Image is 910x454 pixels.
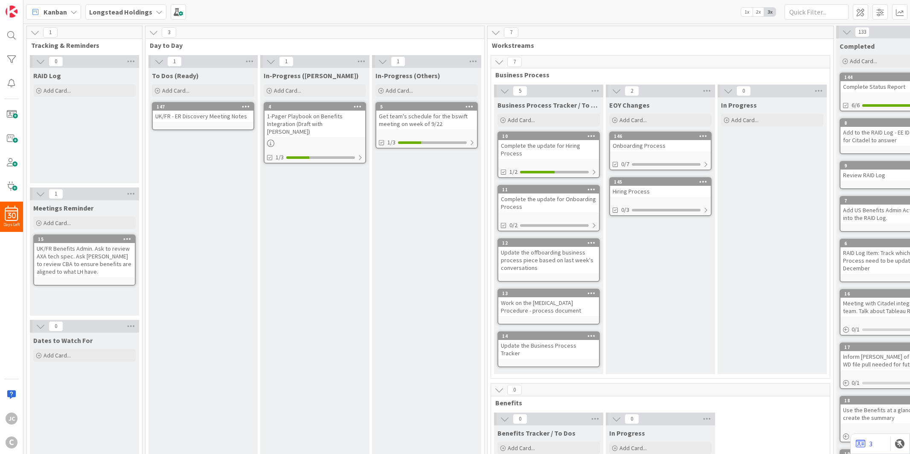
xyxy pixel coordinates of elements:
span: Completed [840,42,875,50]
span: 1/3 [276,153,284,162]
div: Update the Business Process Tracker [498,340,599,359]
div: Hiring Process [610,186,711,197]
span: In Progress [721,101,757,109]
a: 41-Pager Playbook on Benefits Integration (Draft with [PERSON_NAME])1/3 [264,102,366,164]
span: RAID Log [33,71,61,80]
span: 2x [753,8,764,16]
span: Add Card... [508,444,535,452]
div: 147 [157,104,253,110]
div: 14 [498,332,599,340]
span: 133 [855,27,869,37]
a: 10Complete the update for Hiring Process1/2 [497,132,600,178]
span: 0 / 1 [852,378,860,387]
span: Business Process [495,70,819,79]
div: JC [6,413,17,425]
div: 1-Pager Playbook on Benefits Integration (Draft with [PERSON_NAME]) [265,111,365,137]
a: 3 [856,439,872,449]
div: 147 [153,103,253,111]
span: Tracking & Reminders [31,41,131,50]
div: 12Update the offboarding business process piece based on last week's conversations [498,239,599,273]
div: 10 [502,133,599,139]
a: 15UK/FR Benefits Admin. Ask to review AXA tech spec. Ask [PERSON_NAME] to review CBA to ensure be... [33,234,136,286]
span: 0 [625,414,639,424]
div: 11 [502,187,599,193]
span: Add Card... [44,351,71,359]
span: Add Card... [386,87,413,94]
span: Add Card... [44,87,71,94]
div: 145 [614,179,711,185]
span: Add Card... [731,116,759,124]
div: UK/FR - ER Discovery Meeting Notes [153,111,253,122]
div: 41-Pager Playbook on Benefits Integration (Draft with [PERSON_NAME]) [265,103,365,137]
a: 147UK/FR - ER Discovery Meeting Notes [152,102,254,130]
div: 145 [610,178,711,186]
span: Kanban [44,7,67,17]
span: 0 [507,385,522,395]
span: 3x [764,8,776,16]
span: 0 [49,321,63,331]
div: 13 [502,290,599,296]
span: Add Card... [619,444,647,452]
span: 30 [8,213,16,219]
span: 0 / 1 [852,432,860,441]
a: 5Get team's schedule for the bswift meeting on week of 9/221/3 [375,102,478,149]
div: Update the offboarding business process piece based on last week's conversations [498,247,599,273]
span: 1 [391,56,405,67]
span: Benefits Tracker / To Dos [497,429,576,437]
span: 1/2 [509,167,518,176]
span: Add Card... [850,57,877,65]
div: 13 [498,290,599,297]
div: 15UK/FR Benefits Admin. Ask to review AXA tech spec. Ask [PERSON_NAME] to review CBA to ensure be... [34,235,135,277]
div: 15 [34,235,135,243]
span: 5 [513,86,527,96]
a: 145Hiring Process0/3 [609,177,712,216]
div: Onboarding Process [610,140,711,151]
div: 10 [498,132,599,140]
span: 0/3 [621,205,629,214]
span: 1x [741,8,753,16]
span: 0/2 [509,221,518,230]
span: Add Card... [162,87,189,94]
span: 1 [167,56,182,67]
div: 146Onboarding Process [610,132,711,151]
div: 14 [502,333,599,339]
b: Longstead Holdings [89,8,152,16]
div: 145Hiring Process [610,178,711,197]
a: 11Complete the update for Onboarding Process0/2 [497,185,600,231]
div: 12 [498,239,599,247]
span: 1/3 [387,138,395,147]
span: 0 [513,414,527,424]
a: 14Update the Business Process Tracker [497,331,600,367]
div: 14Update the Business Process Tracker [498,332,599,359]
span: In-Progress (Jerry) [264,71,359,80]
span: Benefits [495,398,819,407]
a: 13Work on the [MEDICAL_DATA] Procedure - process document [497,289,600,325]
div: 12 [502,240,599,246]
a: 146Onboarding Process0/7 [609,132,712,170]
div: 147UK/FR - ER Discovery Meeting Notes [153,103,253,122]
div: Work on the [MEDICAL_DATA] Procedure - process document [498,297,599,316]
div: C [6,436,17,448]
span: 0 / 1 [852,325,860,334]
span: 2 [625,86,639,96]
div: 146 [614,133,711,139]
span: Day to Day [150,41,474,50]
span: Business Process Tracker / To Dos [497,101,600,109]
span: To Dos (Ready) [152,71,199,80]
div: 13Work on the [MEDICAL_DATA] Procedure - process document [498,290,599,316]
span: Workstreams [492,41,823,50]
span: 1 [49,189,63,199]
span: Meetings Reminder [33,204,93,212]
span: Add Card... [44,219,71,227]
div: 4 [268,104,365,110]
div: Complete the update for Onboarding Process [498,193,599,212]
span: Add Card... [619,116,647,124]
input: Quick Filter... [785,4,849,20]
span: 7 [504,27,518,38]
span: EOY Changes [609,101,650,109]
div: 5 [380,104,477,110]
span: In Progress [609,429,645,437]
span: 6/6 [852,101,860,110]
img: Visit kanbanzone.com [6,6,17,18]
span: 3 [162,27,176,38]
